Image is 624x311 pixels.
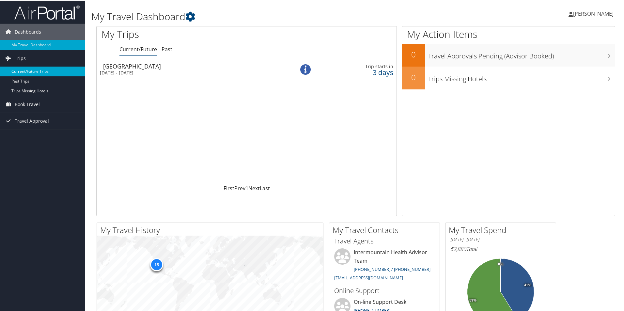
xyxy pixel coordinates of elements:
a: 0Travel Approvals Pending (Advisor Booked) [402,43,615,66]
a: [PERSON_NAME] [569,3,620,23]
div: Trip starts in [330,63,394,69]
span: [PERSON_NAME] [573,9,614,17]
li: Intermountain Health Advisor Team [331,248,438,283]
a: First [224,184,234,191]
h1: My Action Items [402,27,615,40]
a: 1 [245,184,248,191]
h6: [DATE] - [DATE] [450,236,551,242]
a: Next [248,184,260,191]
div: [DATE] - [DATE] [100,69,278,75]
a: [EMAIL_ADDRESS][DOMAIN_NAME] [334,274,403,280]
a: [PHONE_NUMBER] / [PHONE_NUMBER] [354,266,430,272]
a: Last [260,184,270,191]
h2: My Travel Contacts [333,224,440,235]
img: alert-flat-solid-info.png [300,64,311,74]
h2: 0 [402,71,425,82]
h2: My Travel History [100,224,323,235]
h3: Travel Approvals Pending (Advisor Booked) [428,48,615,60]
span: Trips [15,50,26,66]
a: 0Trips Missing Hotels [402,66,615,89]
a: Prev [234,184,245,191]
h3: Online Support [334,286,435,295]
div: 3 days [330,69,394,75]
h1: My Travel Dashboard [91,9,444,23]
span: Travel Approval [15,112,49,129]
span: $2,880 [450,245,466,252]
h3: Trips Missing Hotels [428,70,615,83]
div: [GEOGRAPHIC_DATA] [103,63,281,69]
span: Book Travel [15,96,40,112]
div: 15 [150,257,163,271]
span: Dashboards [15,23,41,39]
h6: Total [450,245,551,252]
h2: My Travel Spend [449,224,556,235]
img: airportal-logo.png [14,4,80,20]
tspan: 0% [498,262,503,266]
h2: 0 [402,48,425,59]
h3: Travel Agents [334,236,435,245]
a: Past [162,45,172,52]
h1: My Trips [101,27,267,40]
tspan: 41% [524,283,531,287]
a: Current/Future [119,45,157,52]
tspan: 59% [469,298,476,302]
